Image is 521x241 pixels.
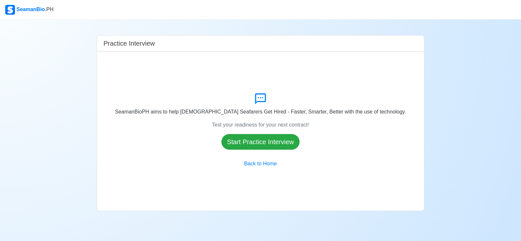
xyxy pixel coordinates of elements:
button: Start Practice Interview [221,134,300,150]
button: Back to Home [240,158,281,170]
img: Logo [5,5,15,15]
p: SeamanBioPH aims to help [DEMOGRAPHIC_DATA] Seafarers Get Hired - Faster, Smarter, Better with th... [115,108,406,116]
span: .PH [45,7,54,12]
p: Test your readiness for your next contract! [212,121,309,129]
div: SeamanBio [5,5,53,15]
h5: Practice Interview [104,39,155,47]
